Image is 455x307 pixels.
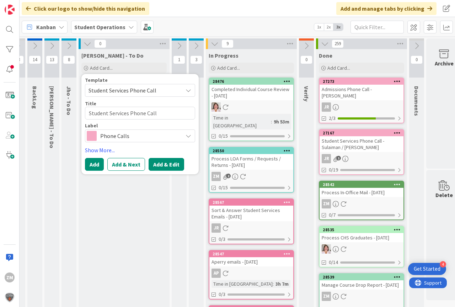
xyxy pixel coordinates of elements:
[5,5,15,15] img: Visit kanbanzone.com
[85,146,195,154] a: Show More...
[320,78,403,100] div: 27273Admissions Phone Call - [PERSON_NAME]
[320,227,403,242] div: 28535Process CHS Graduates - [DATE]
[440,261,446,268] div: 4
[320,280,403,290] div: Manage Course Drop Report - [DATE]
[327,65,350,71] span: Add Card...
[320,181,403,197] div: 28542Process In-Office Mail - [DATE]
[329,166,338,174] span: 0/19
[322,102,331,112] div: JR
[209,251,293,266] div: 28547Aperry emails - [DATE]
[212,114,271,129] div: Time in [GEOGRAPHIC_DATA]
[213,79,293,84] div: 28476
[209,154,293,170] div: Process LOA Forms / Requests / Returns - [DATE]
[212,223,221,233] div: JR
[85,78,108,83] span: Template
[329,259,338,266] span: 0/14
[209,257,293,266] div: Aperry emails - [DATE]
[5,272,15,282] div: ZM
[81,52,144,59] span: Zaida - To Do
[190,55,202,64] span: 3
[408,263,446,275] div: Open Get Started checklist, remaining modules: 4
[173,55,185,64] span: 1
[322,199,331,208] div: ZM
[209,223,293,233] div: JR
[333,23,343,31] span: 3x
[226,174,231,178] span: 2
[85,107,195,120] textarea: Student Services Phone Call
[319,78,404,123] a: 27273Admissions Phone Call - [PERSON_NAME]JR2/3
[15,1,32,10] span: Support
[219,291,225,298] span: 0/3
[149,158,184,171] button: Add & Edit
[209,172,293,181] div: ZM
[274,280,290,288] div: 3h 7m
[320,181,403,188] div: 28542
[209,102,293,112] div: EW
[90,65,113,71] span: Add Card...
[100,131,179,141] span: Phone Calls
[332,39,344,48] span: 259
[303,86,310,101] span: Verify
[63,55,75,64] span: 8
[414,265,440,272] div: Get Started
[300,55,312,64] span: 0
[209,147,294,193] a: 28550Process LOA Forms / Requests / Returns - [DATE]ZM0/15
[320,154,403,163] div: JR
[320,274,403,290] div: 28539Manage Course Drop Report - [DATE]
[36,23,56,31] span: Kanban
[320,244,403,254] div: EW
[314,23,324,31] span: 1x
[320,274,403,280] div: 28539
[89,86,177,95] span: Student Services Phone Call
[209,148,293,170] div: 28550Process LOA Forms / Requests / Returns - [DATE]
[336,2,437,15] div: Add and manage tabs by clicking
[209,199,293,221] div: 28567Sort & Answer Student Services Emails - [DATE]
[48,86,55,148] span: Emilie - To Do
[320,78,403,85] div: 27273
[209,78,293,100] div: 28476Completed Individual Course Review - [DATE]
[320,292,403,301] div: ZM
[212,269,221,278] div: AP
[209,199,293,206] div: 28567
[319,52,332,59] span: Done
[209,206,293,221] div: Sort & Answer Student Services Emails - [DATE]
[209,78,294,141] a: 28476Completed Individual Course Review - [DATE]EWTime in [GEOGRAPHIC_DATA]:9h 53m0/15
[329,211,336,219] span: 0/7
[85,158,104,171] button: Add
[435,59,454,68] div: Archive
[221,39,234,48] span: 9
[65,86,73,115] span: Jho - To Do
[209,199,294,244] a: 28567Sort & Answer Student Services Emails - [DATE]JR0/3
[213,200,293,205] div: 28567
[323,182,403,187] div: 28542
[323,275,403,280] div: 28539
[212,102,221,112] img: EW
[46,55,58,64] span: 13
[413,86,420,116] span: Documents
[320,227,403,233] div: 28535
[29,55,41,64] span: 14
[85,100,96,107] label: Title
[319,226,404,268] a: 28535Process CHS Graduates - [DATE]EW0/14
[217,65,240,71] span: Add Card...
[219,184,228,191] span: 0/15
[219,235,225,243] span: 0/3
[322,292,331,301] div: ZM
[329,115,336,122] span: 2/3
[209,52,239,59] span: In Progress
[320,130,403,136] div: 27167
[322,154,331,163] div: JR
[271,118,272,126] span: :
[22,2,149,15] div: Click our logo to show/hide this navigation
[320,188,403,197] div: Process In-Office Mail - [DATE]
[350,21,404,33] input: Quick Filter...
[411,55,423,64] span: 0
[320,199,403,208] div: ZM
[219,132,228,140] span: 0/15
[209,250,294,300] a: 28547Aperry emails - [DATE]APTime in [GEOGRAPHIC_DATA]:3h 7m0/3
[209,78,293,85] div: 28476
[212,172,221,181] div: ZM
[324,23,333,31] span: 2x
[320,130,403,152] div: 27167Student Services Phone Call - Sulaiman / [PERSON_NAME]
[320,102,403,112] div: JR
